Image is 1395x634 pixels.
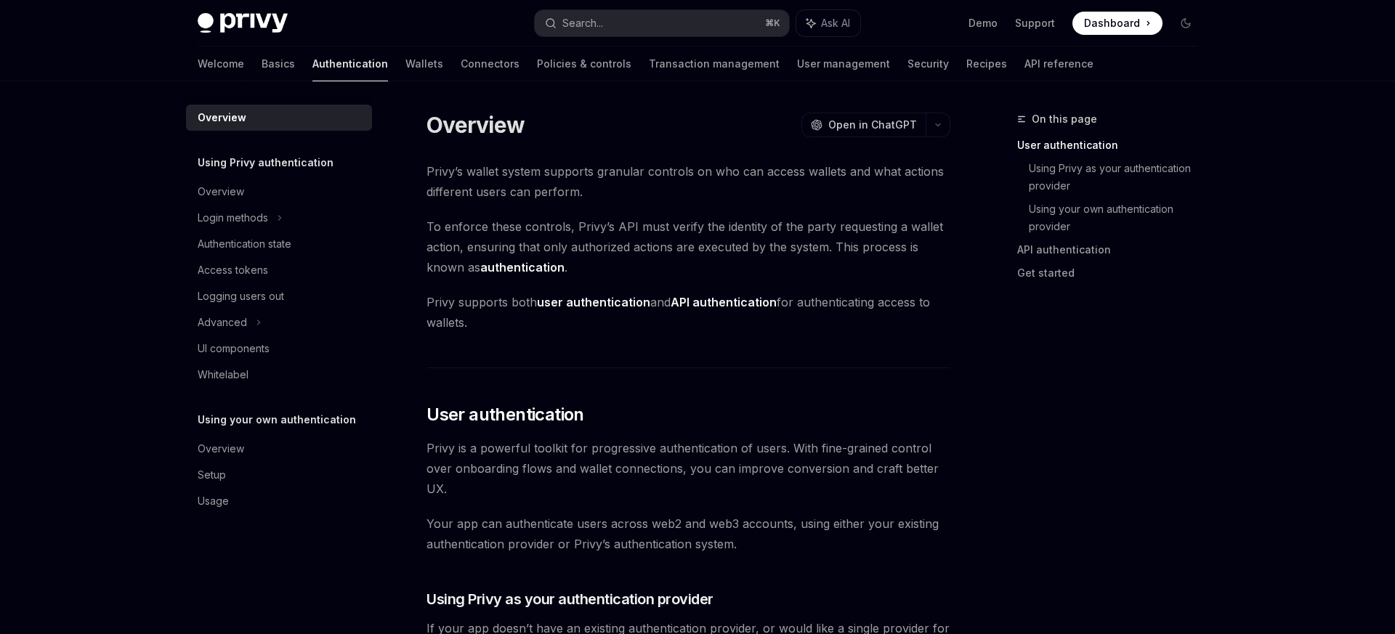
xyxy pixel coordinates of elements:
[821,16,850,31] span: Ask AI
[198,46,244,81] a: Welcome
[198,492,229,510] div: Usage
[1017,238,1209,261] a: API authentication
[801,113,926,137] button: Open in ChatGPT
[796,10,860,36] button: Ask AI
[907,46,949,81] a: Security
[198,340,270,357] div: UI components
[186,488,372,514] a: Usage
[426,513,950,554] span: Your app can authenticate users across web2 and web3 accounts, using either your existing authent...
[198,466,226,484] div: Setup
[969,16,998,31] a: Demo
[198,209,268,227] div: Login methods
[1084,16,1140,31] span: Dashboard
[537,295,650,309] strong: user authentication
[1017,261,1209,285] a: Get started
[426,403,584,426] span: User authentication
[1029,157,1209,198] a: Using Privy as your authentication provider
[535,10,789,36] button: Search...⌘K
[198,440,244,458] div: Overview
[186,231,372,257] a: Authentication state
[649,46,780,81] a: Transaction management
[1017,134,1209,157] a: User authentication
[1029,198,1209,238] a: Using your own authentication provider
[671,295,777,309] strong: API authentication
[198,411,356,428] h5: Using your own authentication
[461,46,519,81] a: Connectors
[186,336,372,362] a: UI components
[198,288,284,305] div: Logging users out
[1072,12,1162,35] a: Dashboard
[562,15,603,32] div: Search...
[186,179,372,205] a: Overview
[186,257,372,283] a: Access tokens
[966,46,1007,81] a: Recipes
[1024,46,1093,81] a: API reference
[186,283,372,309] a: Logging users out
[186,105,372,131] a: Overview
[828,118,917,132] span: Open in ChatGPT
[405,46,443,81] a: Wallets
[198,366,248,383] div: Whitelabel
[426,292,950,333] span: Privy supports both and for authenticating access to wallets.
[186,462,372,488] a: Setup
[426,216,950,277] span: To enforce these controls, Privy’s API must verify the identity of the party requesting a wallet ...
[198,183,244,200] div: Overview
[797,46,890,81] a: User management
[480,260,565,275] strong: authentication
[198,261,268,279] div: Access tokens
[426,589,713,609] span: Using Privy as your authentication provider
[765,17,780,29] span: ⌘ K
[426,112,525,138] h1: Overview
[198,109,246,126] div: Overview
[198,314,247,331] div: Advanced
[198,13,288,33] img: dark logo
[1015,16,1055,31] a: Support
[262,46,295,81] a: Basics
[186,362,372,388] a: Whitelabel
[426,438,950,499] span: Privy is a powerful toolkit for progressive authentication of users. With fine-grained control ov...
[198,154,333,171] h5: Using Privy authentication
[186,436,372,462] a: Overview
[426,161,950,202] span: Privy’s wallet system supports granular controls on who can access wallets and what actions diffe...
[312,46,388,81] a: Authentication
[1032,110,1097,128] span: On this page
[198,235,291,253] div: Authentication state
[1174,12,1197,35] button: Toggle dark mode
[537,46,631,81] a: Policies & controls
